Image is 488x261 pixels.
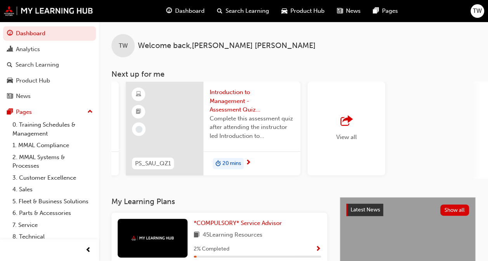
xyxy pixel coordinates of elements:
img: mmal [131,235,174,240]
span: next-icon [245,160,251,167]
span: search-icon [7,62,12,69]
span: guage-icon [7,30,13,37]
span: prev-icon [85,246,91,255]
div: Product Hub [16,76,50,85]
span: learningRecordVerb_NONE-icon [135,126,142,133]
span: news-icon [337,6,343,16]
a: 6. Parts & Accessories [9,207,96,219]
button: TW [471,4,484,18]
a: Search Learning [3,58,96,72]
a: car-iconProduct Hub [275,3,331,19]
span: Dashboard [175,7,205,15]
h3: Next up for me [99,70,488,79]
button: View all [307,82,482,179]
h3: My Learning Plans [111,197,327,206]
span: 45 Learning Resources [203,230,262,240]
div: News [16,92,31,101]
a: 5. Fleet & Business Solutions [9,196,96,208]
div: Analytics [16,45,40,54]
span: duration-icon [215,159,221,169]
span: book-icon [194,230,200,240]
span: car-icon [281,6,287,16]
img: mmal [4,6,93,16]
span: Product Hub [290,7,325,15]
button: Show all [440,204,469,216]
button: Pages [3,105,96,119]
a: Analytics [3,42,96,57]
a: search-iconSearch Learning [211,3,275,19]
span: booktick-icon [136,107,141,117]
a: pages-iconPages [367,3,404,19]
span: Pages [382,7,398,15]
span: TW [473,7,482,15]
span: up-icon [87,107,93,117]
span: learningResourceType_ELEARNING-icon [136,89,141,100]
span: TW [119,41,128,50]
span: Show Progress [315,246,321,253]
span: Complete this assessment quiz after attending the instructor led Introduction to Management sessi... [210,114,294,141]
span: Introduction to Management - Assessment Quiz (Service Advisor Upskill Program) [210,88,294,114]
span: car-icon [7,77,13,84]
a: 1. MMAL Compliance [9,139,96,151]
span: *COMPULSORY* Service Advisor [194,220,282,227]
span: news-icon [7,93,13,100]
span: outbound-icon [340,116,352,127]
span: 20 mins [222,159,241,168]
span: chart-icon [7,46,13,53]
a: Product Hub [3,74,96,88]
a: *COMPULSORY* Service Advisor [194,219,285,228]
span: search-icon [217,6,222,16]
a: 2. MMAL Systems & Processes [9,151,96,172]
a: guage-iconDashboard [160,3,211,19]
span: 2 % Completed [194,245,229,254]
span: News [346,7,361,15]
div: Search Learning [16,60,59,69]
span: View all [336,134,357,141]
span: PS_SAU_QZ1 [135,159,171,168]
a: PS_SAU_QZ1Introduction to Management - Assessment Quiz (Service Advisor Upskill Program)Complete ... [126,82,300,175]
a: 3. Customer Excellence [9,172,96,184]
a: news-iconNews [331,3,367,19]
button: DashboardAnalyticsSearch LearningProduct HubNews [3,25,96,105]
span: guage-icon [166,6,172,16]
span: pages-icon [373,6,379,16]
button: Show Progress [315,244,321,254]
span: pages-icon [7,109,13,116]
a: 8. Technical [9,231,96,243]
a: 4. Sales [9,184,96,196]
a: 7. Service [9,219,96,231]
a: Dashboard [3,26,96,41]
a: Latest NewsShow all [346,204,469,216]
span: Latest News [351,206,380,213]
a: News [3,89,96,103]
span: Welcome back , [PERSON_NAME] [PERSON_NAME] [138,41,316,50]
div: Pages [16,108,32,117]
a: 0. Training Schedules & Management [9,119,96,139]
span: Search Learning [226,7,269,15]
